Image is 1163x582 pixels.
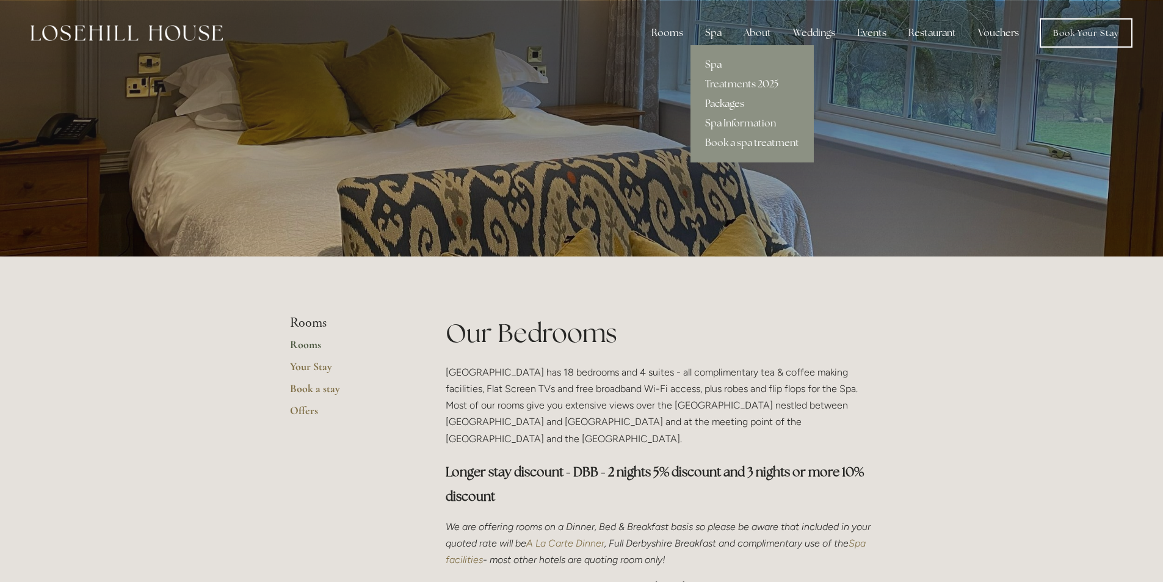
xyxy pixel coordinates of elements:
[446,315,874,351] h1: Our Bedrooms
[290,404,407,426] a: Offers
[642,21,693,45] div: Rooms
[290,338,407,360] a: Rooms
[604,537,849,549] em: , Full Derbyshire Breakfast and complimentary use of the
[783,21,845,45] div: Weddings
[290,382,407,404] a: Book a stay
[290,315,407,331] li: Rooms
[690,94,814,114] a: Packages
[847,21,896,45] div: Events
[690,55,814,75] a: Spa
[446,521,873,549] em: We are offering rooms on a Dinner, Bed & Breakfast basis so please be aware that included in your...
[31,25,223,41] img: Losehill House
[734,21,781,45] div: About
[483,554,665,566] em: - most other hotels are quoting room only!
[446,464,866,504] strong: Longer stay discount - DBB - 2 nights 5% discount and 3 nights or more 10% discount
[968,21,1029,45] a: Vouchers
[526,537,604,549] a: A La Carte Dinner
[899,21,966,45] div: Restaurant
[690,133,814,153] a: Book a spa treatment
[1040,18,1132,48] a: Book Your Stay
[695,21,731,45] div: Spa
[290,360,407,382] a: Your Stay
[446,364,874,447] p: [GEOGRAPHIC_DATA] has 18 bedrooms and 4 suites - all complimentary tea & coffee making facilities...
[690,114,814,133] a: Spa Information
[690,75,814,94] a: Treatments 2025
